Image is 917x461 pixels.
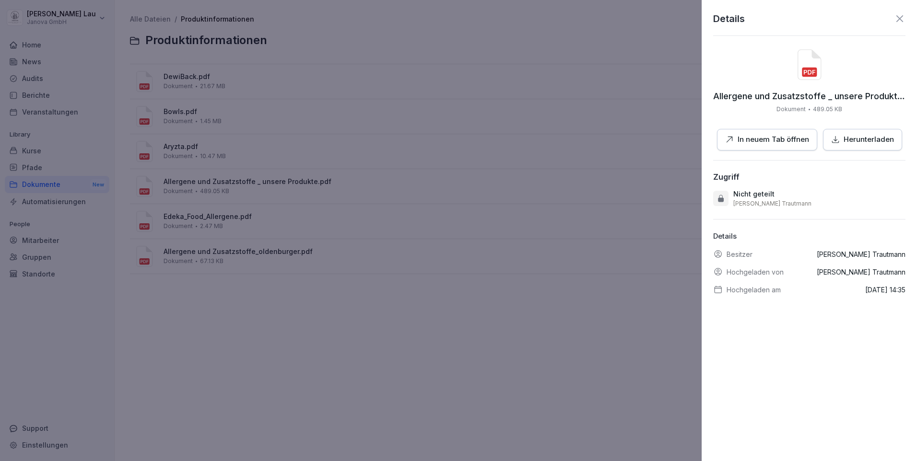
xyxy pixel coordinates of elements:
[817,249,905,259] p: [PERSON_NAME] Trautmann
[713,231,905,242] p: Details
[865,285,905,295] p: [DATE] 14:35
[823,129,902,150] button: Herunterladen
[776,105,806,114] p: Dokument
[713,172,740,182] div: Zugriff
[727,249,752,259] p: Besitzer
[733,200,811,207] p: [PERSON_NAME] Trautmann
[844,134,894,145] p: Herunterladen
[733,189,775,199] p: Nicht geteilt
[713,92,905,101] p: Allergene und Zusatzstoffe _ unsere Produkte.pdf
[717,129,817,150] button: In neuem Tab öffnen
[727,267,784,277] p: Hochgeladen von
[817,267,905,277] p: [PERSON_NAME] Trautmann
[727,285,781,295] p: Hochgeladen am
[713,12,745,26] p: Details
[813,105,842,114] p: 489.05 KB
[738,134,809,145] p: In neuem Tab öffnen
